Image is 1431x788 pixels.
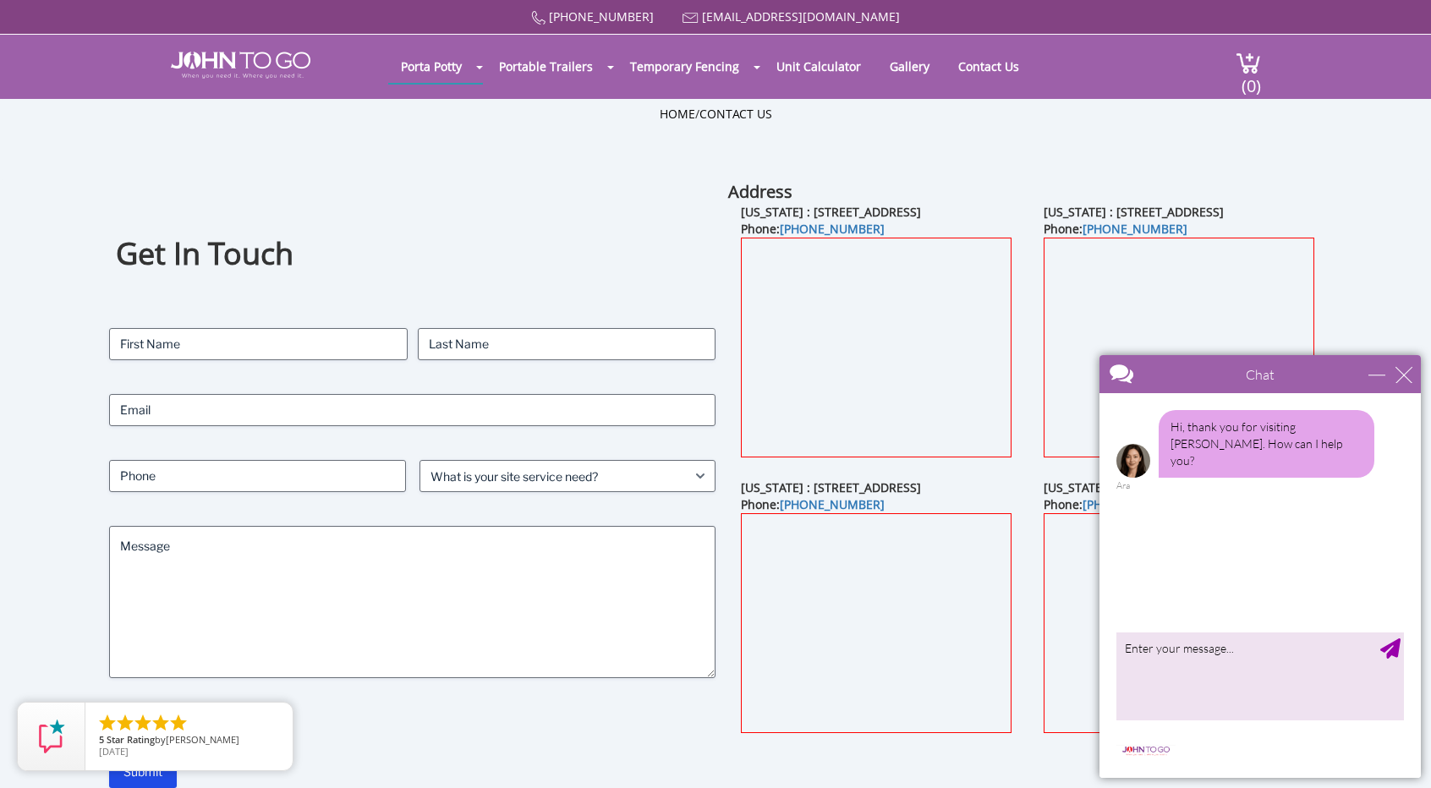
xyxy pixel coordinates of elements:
[133,713,153,733] li: 
[99,745,129,758] span: [DATE]
[617,50,752,83] a: Temporary Fencing
[99,733,104,746] span: 5
[486,50,606,83] a: Portable Trailers
[1083,221,1187,237] a: [PHONE_NUMBER]
[764,50,874,83] a: Unit Calculator
[35,720,69,753] img: Review Rating
[1241,61,1261,97] span: (0)
[97,713,118,733] li: 
[109,460,405,492] input: Phone
[388,50,474,83] a: Porta Potty
[699,106,772,122] a: Contact Us
[728,180,792,203] b: Address
[946,50,1032,83] a: Contact Us
[1044,479,1286,495] b: [US_STATE] : [STREET_ADDRESS][US_STATE]
[116,233,710,275] h1: Get In Touch
[1083,496,1187,512] a: [PHONE_NUMBER]
[780,221,885,237] a: [PHONE_NUMBER]
[702,8,900,25] a: [EMAIL_ADDRESS][DOMAIN_NAME]
[166,733,239,746] span: [PERSON_NAME]
[741,221,885,237] b: Phone:
[109,394,715,426] input: Email
[115,713,135,733] li: 
[660,106,772,123] ul: /
[1044,221,1187,237] b: Phone:
[741,496,885,512] b: Phone:
[531,11,546,25] img: Call
[741,479,921,495] b: [US_STATE] : [STREET_ADDRESS]
[109,328,407,360] input: First Name
[168,713,189,733] li: 
[780,496,885,512] a: [PHONE_NUMBER]
[660,106,695,122] a: Home
[683,13,699,24] img: Mail
[877,50,942,83] a: Gallery
[418,328,715,360] input: Last Name
[1044,204,1224,220] b: [US_STATE] : [STREET_ADDRESS]
[1236,52,1261,74] img: cart a
[171,52,310,79] img: JOHN to go
[1089,345,1431,788] iframe: Live Chat Box
[107,733,155,746] span: Star Rating
[99,735,279,747] span: by
[549,8,654,25] a: [PHONE_NUMBER]
[1044,496,1187,512] b: Phone:
[109,756,177,788] input: Submit
[151,713,171,733] li: 
[741,204,921,220] b: [US_STATE] : [STREET_ADDRESS]
[109,712,715,729] label: CAPTCHA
